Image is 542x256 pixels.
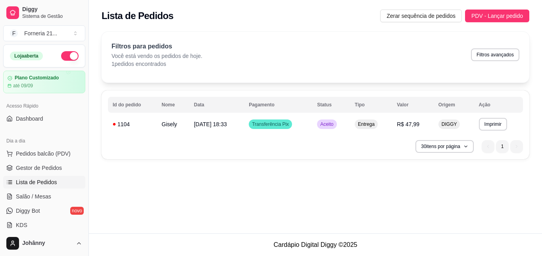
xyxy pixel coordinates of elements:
[24,29,57,37] div: Forneria 21 ...
[22,6,82,13] span: Diggy
[22,13,82,19] span: Sistema de Gestão
[312,97,350,113] th: Status
[16,150,71,158] span: Pedidos balcão (PDV)
[111,42,202,51] p: Filtros para pedidos
[157,115,189,134] td: Gisely
[61,51,79,61] button: Alterar Status
[3,162,85,174] a: Gestor de Pedidos
[496,140,509,153] li: pagination item 1 active
[3,219,85,231] a: KDS
[3,71,85,93] a: Plano Customizadoaté 09/09
[15,75,59,81] article: Plano Customizado
[440,121,459,127] span: DIGGY
[3,204,85,217] a: Diggy Botnovo
[479,118,507,131] button: Imprimir
[244,97,312,113] th: Pagamento
[471,48,519,61] button: Filtros avançados
[16,164,62,172] span: Gestor de Pedidos
[392,97,434,113] th: Valor
[89,233,542,256] footer: Cardápio Digital Diggy © 2025
[16,115,43,123] span: Dashboard
[157,97,189,113] th: Nome
[397,121,419,127] span: R$ 47,99
[3,176,85,189] a: Lista de Pedidos
[16,221,27,229] span: KDS
[3,112,85,125] a: Dashboard
[3,25,85,41] button: Select a team
[350,97,392,113] th: Tipo
[3,147,85,160] button: Pedidos balcão (PDV)
[16,192,51,200] span: Salão / Mesas
[194,121,227,127] span: [DATE] 18:33
[3,3,85,22] a: DiggySistema de Gestão
[22,240,73,247] span: Johânny
[111,52,202,60] p: Você está vendo os pedidos de hoje.
[471,12,523,20] span: PDV - Lançar pedido
[250,121,290,127] span: Transferência Pix
[102,10,173,22] h2: Lista de Pedidos
[113,120,152,128] div: 1104
[108,97,157,113] th: Id do pedido
[380,10,462,22] button: Zerar sequência de pedidos
[189,97,244,113] th: Data
[319,121,335,127] span: Aceito
[3,234,85,253] button: Johânny
[111,60,202,68] p: 1 pedidos encontrados
[3,190,85,203] a: Salão / Mesas
[16,207,40,215] span: Diggy Bot
[434,97,474,113] th: Origem
[465,10,529,22] button: PDV - Lançar pedido
[10,29,18,37] span: F
[10,52,43,60] div: Loja aberta
[356,121,376,127] span: Entrega
[386,12,456,20] span: Zerar sequência de pedidos
[478,136,527,157] nav: pagination navigation
[474,97,523,113] th: Ação
[3,100,85,112] div: Acesso Rápido
[415,140,474,153] button: 30itens por página
[13,83,33,89] article: até 09/09
[3,135,85,147] div: Dia a dia
[16,178,57,186] span: Lista de Pedidos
